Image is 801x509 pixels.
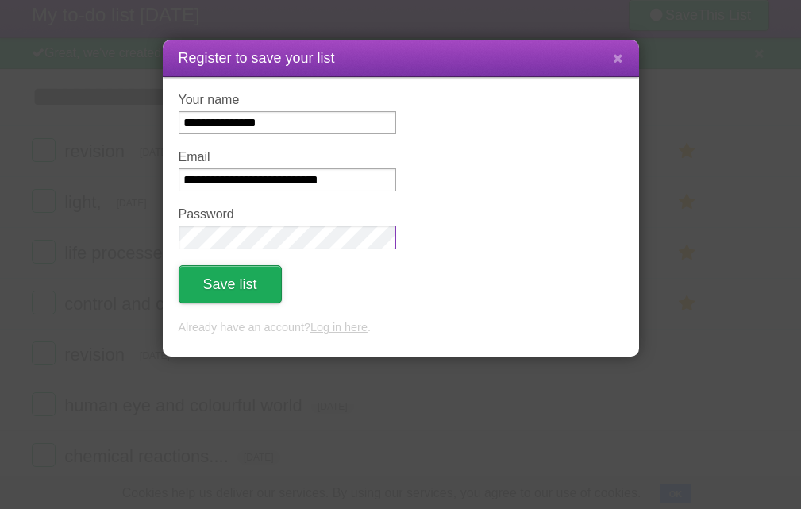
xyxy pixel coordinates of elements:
[179,319,623,337] p: Already have an account? .
[179,207,396,222] label: Password
[179,48,623,69] h1: Register to save your list
[310,321,368,334] a: Log in here
[179,265,282,303] button: Save list
[179,150,396,164] label: Email
[179,93,396,107] label: Your name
